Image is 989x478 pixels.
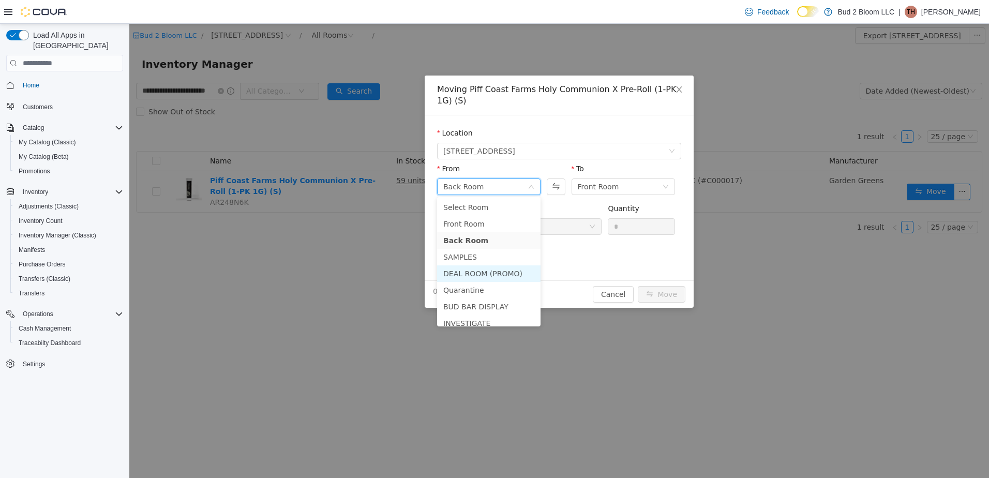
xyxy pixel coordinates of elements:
a: Feedback [741,2,793,22]
a: Adjustments (Classic) [14,200,83,213]
a: Cash Management [14,322,75,335]
a: Inventory Count [14,215,67,227]
input: Quantity [479,195,545,211]
i: icon: down [533,160,540,167]
span: Home [23,81,39,89]
span: Promotions [14,165,123,177]
span: Promotions [19,167,50,175]
button: Operations [2,307,127,321]
span: Transfers [14,287,123,300]
button: Inventory Manager (Classic) [10,228,127,243]
span: Operations [19,308,123,320]
a: Home [19,79,43,92]
span: Adjustments (Classic) [14,200,123,213]
span: Inventory Manager (Classic) [19,231,96,240]
button: Cancel [463,262,504,279]
span: Operations [23,310,53,318]
a: Transfers [14,287,49,300]
span: Traceabilty Dashboard [19,339,81,347]
li: BUD BAR DISPLAY [308,275,411,291]
li: SAMPLES [308,225,411,242]
span: Transfers (Classic) [19,275,70,283]
span: Manifests [14,244,123,256]
span: Transfers (Classic) [14,273,123,285]
span: Catalog [19,122,123,134]
span: 123 Ledgewood Ave [314,119,386,135]
button: Close [535,52,564,81]
span: Transfers [19,289,44,297]
span: Settings [19,357,123,370]
span: Customers [23,103,53,111]
span: Inventory [19,186,123,198]
i: icon: down [399,160,405,167]
button: Swap [417,155,436,171]
span: Catalog [23,124,44,132]
button: My Catalog (Beta) [10,150,127,164]
span: Inventory Manager (Classic) [14,229,123,242]
li: Front Room [308,192,411,208]
span: My Catalog (Beta) [19,153,69,161]
button: Transfers [10,286,127,301]
button: Inventory Count [10,214,127,228]
p: Bud 2 Bloom LLC [837,6,894,18]
button: Customers [2,99,127,114]
button: Transfers (Classic) [10,272,127,286]
li: INVESTIGATE [308,291,411,308]
div: Back Room [314,155,354,171]
span: Traceabilty Dashboard [14,337,123,349]
a: Inventory Manager (Classic) [14,229,100,242]
li: Quarantine [308,258,411,275]
div: Tom Hart [905,6,917,18]
input: Dark Mode [797,6,819,17]
span: TH [907,6,915,18]
label: Location [308,105,343,113]
a: Purchase Orders [14,258,70,271]
img: Cova [21,7,67,17]
span: Feedback [757,7,789,17]
p: | [898,6,901,18]
button: Home [2,78,127,93]
button: Inventory [2,185,127,199]
label: To [442,141,455,149]
button: Catalog [19,122,48,134]
span: Settings [23,360,45,368]
label: Quantity [478,181,510,189]
span: Adjustments (Classic) [19,202,79,211]
span: Inventory Count [19,217,63,225]
button: Purchase Orders [10,257,127,272]
button: Catalog [2,121,127,135]
span: Dark Mode [797,17,798,18]
span: Cash Management [19,324,71,333]
i: icon: down [460,200,466,207]
span: Purchase Orders [19,260,66,268]
span: Cash Management [14,322,123,335]
p: [PERSON_NAME] [921,6,981,18]
span: Customers [19,100,123,113]
div: Front Room [448,155,490,171]
button: Traceabilty Dashboard [10,336,127,350]
span: Inventory [23,188,48,196]
a: Settings [19,358,49,370]
button: Settings [2,356,127,371]
button: Operations [19,308,57,320]
button: Inventory [19,186,52,198]
span: My Catalog (Beta) [14,151,123,163]
button: icon: swapMove [508,262,556,279]
button: Manifests [10,243,127,257]
span: Load All Apps in [GEOGRAPHIC_DATA] [29,30,123,51]
span: Home [19,79,123,92]
li: Select Room [308,175,411,192]
a: Manifests [14,244,49,256]
a: My Catalog (Classic) [14,136,80,148]
span: 0 Units will be moved. [304,262,384,273]
a: Customers [19,101,57,113]
span: Inventory Count [14,215,123,227]
span: My Catalog (Classic) [19,138,76,146]
li: Back Room [308,208,411,225]
i: icon: close [546,62,554,70]
span: Manifests [19,246,45,254]
a: Transfers (Classic) [14,273,74,285]
div: Moving Piff Coast Farms Holy Communion X Pre-Roll (1-PK 1G) (S) [308,60,552,83]
button: Cash Management [10,321,127,336]
i: icon: down [540,124,546,131]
